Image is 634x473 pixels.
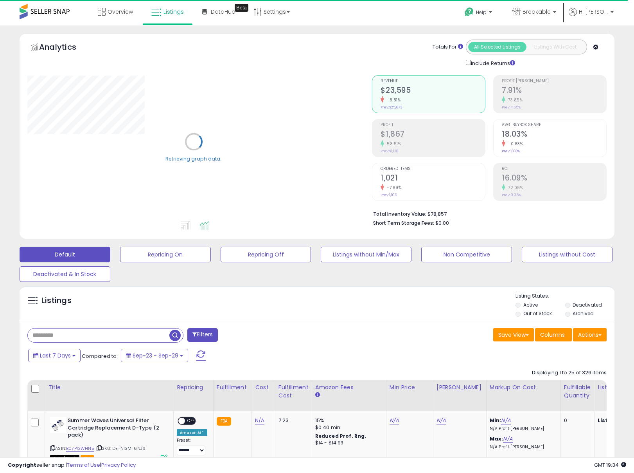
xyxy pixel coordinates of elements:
div: Fulfillable Quantity [564,383,591,400]
span: OFF [185,418,198,424]
span: 2025-10-7 19:34 GMT [594,461,626,469]
b: Summer Waves Universal Filter Cartridge Replacement D-Type (2 pack) [68,417,163,441]
div: Include Returns [460,58,524,67]
div: Fulfillment [217,383,248,392]
span: Breakable [523,8,551,16]
div: seller snap | | [8,462,136,469]
small: -8.81% [384,97,401,103]
b: Reduced Prof. Rng. [315,433,366,439]
i: Get Help [464,7,474,17]
p: Listing States: [515,292,614,300]
small: Prev: $25,873 [381,105,402,110]
div: 15% [315,417,380,424]
button: Listings With Cost [526,42,584,52]
small: Prev: 18.18% [502,149,520,153]
a: N/A [503,435,512,443]
p: N/A Profit [PERSON_NAME] [490,426,555,431]
div: Totals For [433,43,463,51]
label: Deactivated [573,301,602,308]
small: FBA [217,417,231,426]
span: Profit [381,123,485,127]
p: N/A Profit [PERSON_NAME] [490,444,555,450]
button: Listings without Cost [522,247,612,262]
a: N/A [255,417,264,424]
small: -0.83% [505,141,523,147]
button: Filters [187,328,218,342]
span: Compared to: [82,352,118,360]
th: The percentage added to the cost of goods (COGS) that forms the calculator for Min & Max prices. [486,380,560,411]
h2: 1,021 [381,173,485,184]
h5: Listings [41,295,72,306]
h2: 7.91% [502,86,606,96]
span: Columns [540,331,565,339]
div: Markup on Cost [490,383,557,392]
div: Fulfillment Cost [278,383,309,400]
button: All Selected Listings [468,42,526,52]
small: Prev: $1,178 [381,149,398,153]
a: N/A [390,417,399,424]
span: Overview [108,8,133,16]
small: Amazon Fees. [315,392,320,399]
small: 72.09% [505,185,523,191]
span: FBA [81,455,94,462]
div: 7.23 [278,417,306,424]
div: Tooltip anchor [235,4,248,12]
label: Out of Stock [523,310,552,317]
div: $14 - $14.93 [315,440,380,446]
a: Hi [PERSON_NAME] [569,8,614,25]
div: Preset: [177,438,207,455]
button: Repricing Off [221,247,311,262]
div: [PERSON_NAME] [436,383,483,392]
div: Repricing [177,383,210,392]
small: Prev: 9.35% [502,193,521,197]
small: Prev: 1,106 [381,193,397,197]
div: Displaying 1 to 25 of 326 items [532,369,607,377]
img: 41tnOiMJOtL._SL40_.jpg [50,417,66,433]
small: Prev: 4.55% [502,105,521,110]
div: Cost [255,383,272,392]
h2: 16.09% [502,173,606,184]
span: ROI [502,167,606,171]
small: 58.51% [384,141,401,147]
div: $0.40 min [315,424,380,431]
span: Sep-23 - Sep-29 [133,352,178,359]
button: Deactivated & In Stock [20,266,110,282]
label: Archived [573,310,594,317]
small: -7.69% [384,185,401,191]
b: Total Inventory Value: [373,211,426,217]
li: $78,857 [373,209,601,218]
div: Retrieving graph data.. [165,155,223,162]
a: Help [458,1,500,25]
span: Help [476,9,487,16]
a: N/A [436,417,446,424]
button: Last 7 Days [28,349,81,362]
button: Actions [573,328,607,341]
span: Listings [163,8,184,16]
h2: 18.03% [502,130,606,140]
a: Terms of Use [67,461,100,469]
span: All listings that are currently out of stock and unavailable for purchase on Amazon [50,455,79,462]
span: Revenue [381,79,485,83]
span: Last 7 Days [40,352,71,359]
b: Min: [490,417,501,424]
span: Ordered Items [381,167,485,171]
span: Hi [PERSON_NAME] [579,8,608,16]
button: Repricing On [120,247,211,262]
span: Profit [PERSON_NAME] [502,79,606,83]
a: N/A [501,417,510,424]
label: Active [523,301,538,308]
span: $0.00 [435,219,449,227]
div: Amazon Fees [315,383,383,392]
b: Max: [490,435,503,442]
h5: Analytics [39,42,92,54]
a: B07P13WHN5 [66,445,94,452]
small: 73.85% [505,97,523,103]
button: Non Competitive [421,247,512,262]
b: Listed Price: [598,417,633,424]
button: Sep-23 - Sep-29 [121,349,188,362]
button: Save View [493,328,534,341]
h2: $1,867 [381,130,485,140]
button: Listings without Min/Max [321,247,411,262]
div: Title [48,383,170,392]
div: Amazon AI * [177,429,207,436]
